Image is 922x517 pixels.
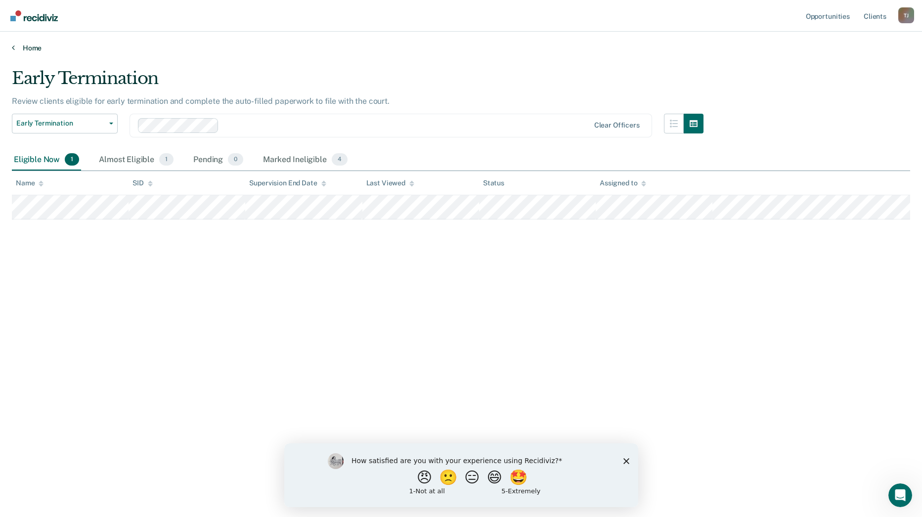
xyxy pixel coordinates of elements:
[12,96,390,106] p: Review clients eligible for early termination and complete the auto-filled paperwork to file with...
[261,149,350,171] div: Marked Ineligible4
[600,179,646,187] div: Assigned to
[898,7,914,23] div: T J
[16,179,44,187] div: Name
[888,483,912,507] iframe: Intercom live chat
[249,179,326,187] div: Supervision End Date
[10,10,58,21] img: Recidiviz
[12,149,81,171] div: Eligible Now1
[332,153,348,166] span: 4
[12,43,910,52] a: Home
[16,119,105,128] span: Early Termination
[159,153,174,166] span: 1
[97,149,176,171] div: Almost Eligible1
[228,153,243,166] span: 0
[284,443,638,507] iframe: Survey by Kim from Recidiviz
[12,114,118,133] button: Early Termination
[65,153,79,166] span: 1
[594,121,640,129] div: Clear officers
[366,179,414,187] div: Last Viewed
[12,68,703,96] div: Early Termination
[191,149,245,171] div: Pending0
[132,179,153,187] div: SID
[898,7,914,23] button: Profile dropdown button
[483,179,504,187] div: Status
